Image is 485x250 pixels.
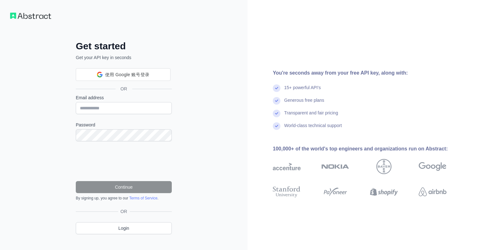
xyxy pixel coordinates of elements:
div: 15+ powerful API's [284,84,321,97]
span: 使用 Google 账号登录 [105,71,149,78]
span: OR [116,86,132,92]
img: bayer [376,159,392,174]
p: Get your API key in seconds [76,54,172,61]
label: Email address [76,95,172,101]
img: check mark [273,84,280,92]
div: Generous free plans [284,97,324,110]
h2: Get started [76,40,172,52]
img: payoneer [321,185,349,199]
img: check mark [273,122,280,130]
div: 使用 Google 账号登录 [76,68,171,81]
span: OR [118,208,130,215]
button: Continue [76,181,172,193]
div: You're seconds away from your free API key, along with: [273,69,467,77]
a: Terms of Service [129,196,157,200]
img: shopify [370,185,398,199]
img: google [419,159,446,174]
div: 100,000+ of the world's top engineers and organizations run on Abstract: [273,145,467,153]
div: World-class technical support [284,122,342,135]
a: Login [76,222,172,234]
div: Transparent and fair pricing [284,110,338,122]
img: accenture [273,159,301,174]
img: check mark [273,110,280,117]
label: Password [76,122,172,128]
img: check mark [273,97,280,105]
img: airbnb [419,185,446,199]
div: By signing up, you agree to our . [76,196,172,201]
img: Workflow [10,13,51,19]
img: stanford university [273,185,301,199]
img: nokia [321,159,349,174]
iframe: reCAPTCHA [76,149,172,174]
